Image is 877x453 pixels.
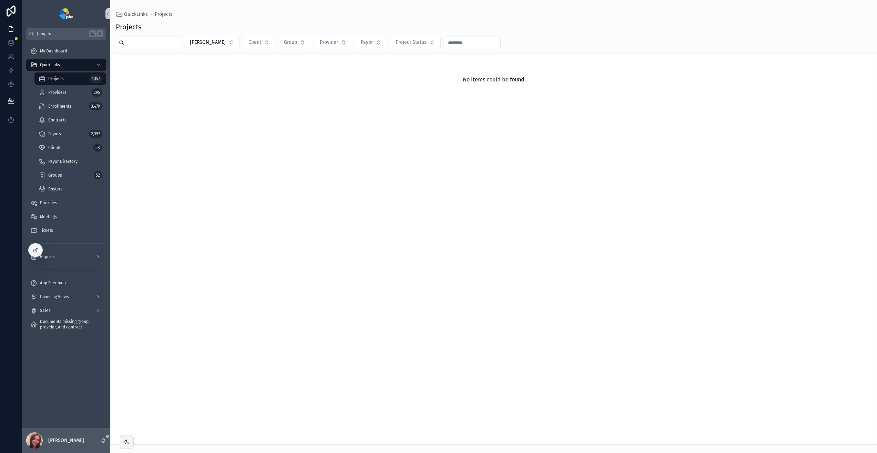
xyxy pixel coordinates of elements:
[463,76,524,84] h2: No items could be found
[40,280,67,286] span: App Feedback
[34,183,106,195] a: Rosters
[243,36,275,49] button: Select Button
[40,228,53,233] span: Tickets
[93,144,102,152] div: 58
[40,200,57,206] span: Priorities
[40,254,55,259] span: Reports
[34,114,106,126] a: Contracts
[278,36,311,49] button: Select Button
[92,88,102,97] div: 295
[26,318,106,331] a: Documents missing group, provider, and contract
[48,186,63,192] span: Rosters
[26,28,106,40] button: Jump to...K
[48,117,67,123] span: Contracts
[26,59,106,71] a: QuickLinks
[22,40,110,428] div: scrollable content
[124,11,148,18] span: QuickLinks
[190,39,226,46] span: [PERSON_NAME]
[59,8,73,19] img: App logo
[48,104,71,109] span: Enrollments
[284,39,297,46] span: Group
[34,128,106,140] a: Payors2,357
[155,11,173,18] a: Projects
[48,173,62,178] span: Groups
[320,39,338,46] span: Provider
[40,48,67,54] span: My Dashboard
[34,72,106,85] a: Projects4,157
[26,290,106,303] a: Invoicing Views
[97,31,103,37] span: K
[34,169,106,181] a: Groups52
[355,36,387,49] button: Select Button
[40,62,60,68] span: QuickLinks
[40,294,69,299] span: Invoicing Views
[314,36,352,49] button: Select Button
[89,102,102,110] div: 3,479
[184,36,240,49] button: Select Button
[40,214,57,219] span: Meetings
[26,210,106,223] a: Meetings
[34,100,106,112] a: Enrollments3,479
[34,86,106,99] a: Providers295
[361,39,373,46] span: Payor
[48,145,61,150] span: Clients
[34,141,106,154] a: Clients58
[40,308,51,313] span: Sales
[48,437,84,444] p: [PERSON_NAME]
[90,75,102,83] div: 4,157
[48,159,78,164] span: Payor Directory
[48,90,67,95] span: Providers
[94,171,102,179] div: 52
[48,131,61,137] span: Payors
[396,39,427,46] span: Project Status
[89,130,102,138] div: 2,357
[26,304,106,317] a: Sales
[34,155,106,168] a: Payor Directory
[116,22,141,32] h1: Projects
[37,31,86,37] span: Jump to...
[40,319,99,330] span: Documents missing group, provider, and contract
[26,277,106,289] a: App Feedback
[48,76,64,81] span: Projects
[26,197,106,209] a: Priorities
[26,45,106,57] a: My Dashboard
[390,36,441,49] button: Select Button
[116,11,148,18] a: QuickLinks
[26,250,106,263] a: Reports
[248,39,261,46] span: Client
[26,224,106,237] a: Tickets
